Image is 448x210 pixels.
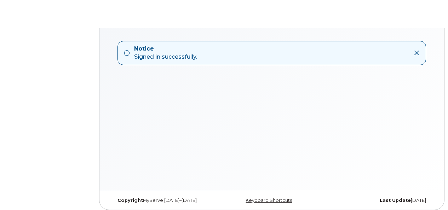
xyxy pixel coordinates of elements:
[380,198,411,203] strong: Last Update
[325,198,431,203] div: [DATE]
[134,45,197,53] strong: Notice
[112,198,219,203] div: MyServe [DATE]–[DATE]
[134,45,197,61] div: Signed in successfully.
[117,198,143,203] strong: Copyright
[246,198,292,203] a: Keyboard Shortcuts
